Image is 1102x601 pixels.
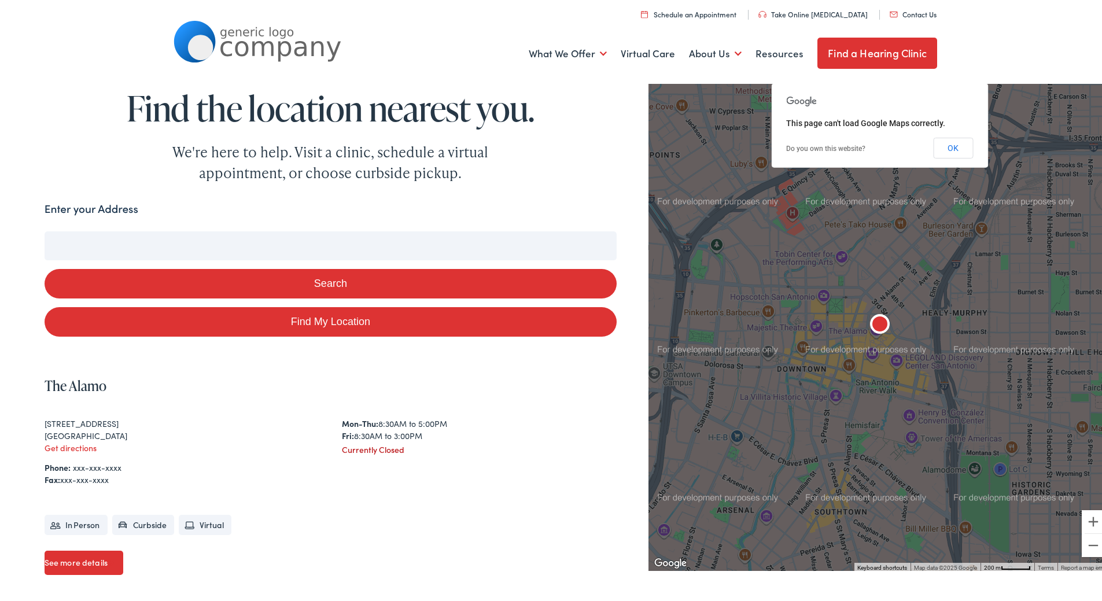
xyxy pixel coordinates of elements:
[758,7,868,17] a: Take Online [MEDICAL_DATA]
[866,309,894,337] div: The Alamo
[890,9,898,15] img: utility icon
[914,562,977,569] span: Map data ©2025 Google
[342,415,617,440] div: 8:30AM to 5:00PM 8:30AM to 3:00PM
[786,142,865,150] a: Do you own this website?
[45,415,319,427] div: [STREET_ADDRESS]
[1038,562,1054,569] a: Terms (opens in new tab)
[981,561,1034,569] button: Map Scale: 200 m per 48 pixels
[45,198,138,215] label: Enter your Address
[45,427,319,440] div: [GEOGRAPHIC_DATA]
[890,7,937,17] a: Contact Us
[342,441,617,453] div: Currently Closed
[45,87,617,125] h1: Find the location nearest you.
[45,471,617,484] div: xxx-xxx-xxxx
[73,459,121,471] a: xxx-xxx-xxxx
[112,512,175,533] li: Curbside
[45,374,106,393] a: The Alamo
[651,554,690,569] a: Open this area in Google Maps (opens a new window)
[641,8,648,16] img: utility icon
[342,427,354,439] strong: Fri:
[755,30,804,73] a: Resources
[651,554,690,569] img: Google
[857,562,907,570] button: Keyboard shortcuts
[45,267,617,296] button: Search
[817,35,937,67] a: Find a Hearing Clinic
[45,305,617,334] a: Find My Location
[984,562,1001,569] span: 200 m
[179,512,231,533] li: Virtual
[621,30,675,73] a: Virtual Care
[529,30,607,73] a: What We Offer
[45,512,108,533] li: In Person
[641,7,736,17] a: Schedule an Appointment
[342,415,378,427] strong: Mon-Thu:
[45,229,617,258] input: Enter your address or zip code
[689,30,742,73] a: About Us
[758,9,766,16] img: utility icon
[45,459,71,471] strong: Phone:
[786,116,945,126] span: This page can't load Google Maps correctly.
[45,471,60,483] strong: Fax:
[933,135,973,156] button: OK
[45,548,123,573] a: See more details
[45,440,97,451] a: Get directions
[145,139,515,181] div: We're here to help. Visit a clinic, schedule a virtual appointment, or choose curbside pickup.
